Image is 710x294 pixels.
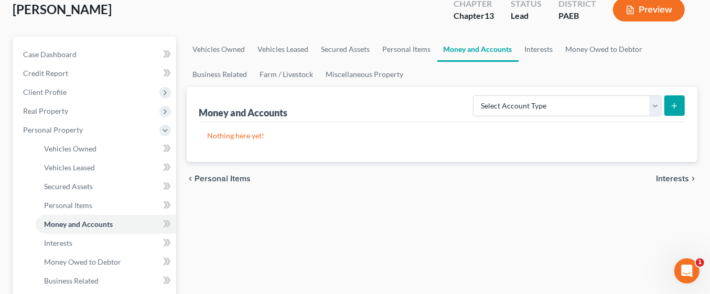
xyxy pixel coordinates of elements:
[252,37,315,62] a: Vehicles Leased
[187,37,252,62] a: Vehicles Owned
[36,215,176,234] a: Money and Accounts
[23,69,68,78] span: Credit Report
[187,175,195,183] i: chevron_left
[560,37,649,62] a: Money Owed to Debtor
[320,62,410,87] a: Miscellaneous Property
[15,45,176,64] a: Case Dashboard
[44,163,95,172] span: Vehicles Leased
[376,37,437,62] a: Personal Items
[511,10,542,22] div: Lead
[13,2,112,17] span: [PERSON_NAME]
[23,50,77,59] span: Case Dashboard
[44,257,121,266] span: Money Owed to Debtor
[315,37,376,62] a: Secured Assets
[254,62,320,87] a: Farm / Livestock
[15,64,176,83] a: Credit Report
[36,234,176,253] a: Interests
[656,175,689,183] span: Interests
[199,106,288,119] div: Money and Accounts
[36,177,176,196] a: Secured Assets
[485,10,494,20] span: 13
[656,175,697,183] button: Interests chevron_right
[44,201,92,210] span: Personal Items
[44,238,72,247] span: Interests
[696,258,704,267] span: 1
[437,37,519,62] a: Money and Accounts
[36,158,176,177] a: Vehicles Leased
[187,62,254,87] a: Business Related
[558,10,596,22] div: PAEB
[44,276,99,285] span: Business Related
[23,106,68,115] span: Real Property
[36,139,176,158] a: Vehicles Owned
[36,253,176,271] a: Money Owed to Debtor
[187,175,251,183] button: chevron_left Personal Items
[689,175,697,183] i: chevron_right
[36,196,176,215] a: Personal Items
[674,258,700,284] iframe: Intercom live chat
[519,37,560,62] a: Interests
[44,144,96,153] span: Vehicles Owned
[23,125,83,134] span: Personal Property
[208,130,677,141] p: Nothing here yet!
[195,175,251,183] span: Personal Items
[36,271,176,290] a: Business Related
[23,88,67,96] span: Client Profile
[454,10,494,22] div: Chapter
[44,182,93,191] span: Secured Assets
[44,220,113,228] span: Money and Accounts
